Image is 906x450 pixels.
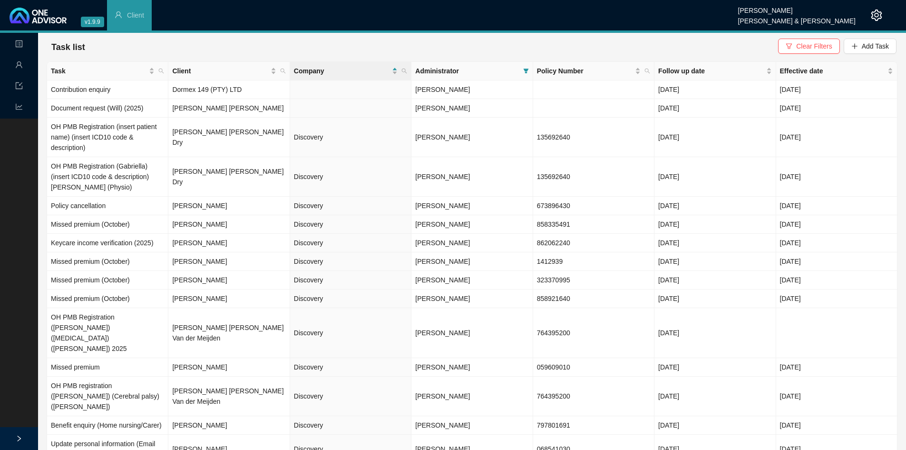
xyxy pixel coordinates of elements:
td: Discovery [290,234,411,252]
td: [DATE] [776,197,897,215]
span: [PERSON_NAME] [415,421,470,429]
td: [PERSON_NAME] [168,252,290,271]
span: [PERSON_NAME] [415,363,470,371]
td: [DATE] [654,99,776,118]
td: Discovery [290,252,411,271]
span: search [156,64,166,78]
td: Missed premium [47,358,168,377]
th: Client [168,62,290,80]
span: [PERSON_NAME] [415,295,470,302]
span: [PERSON_NAME] [415,276,470,284]
span: filter [523,68,529,74]
td: OH PMB registration ([PERSON_NAME]) (Cerebral palsy) ([PERSON_NAME]) [47,377,168,416]
td: 323370995 [533,271,654,290]
td: Discovery [290,416,411,435]
span: plus [851,43,858,50]
td: [DATE] [654,271,776,290]
span: search [280,68,286,74]
td: Missed premium (October) [47,215,168,234]
img: 2df55531c6924b55f21c4cf5d4484680-logo-light.svg [10,8,67,23]
td: Policy cancellation [47,197,168,215]
span: Follow up date [658,66,764,76]
td: 1412939 [533,252,654,271]
span: Administrator [415,66,519,76]
span: user [115,11,122,19]
td: [DATE] [654,215,776,234]
span: [PERSON_NAME] [415,202,470,210]
div: [PERSON_NAME] [738,2,856,13]
td: [DATE] [776,358,897,377]
td: Document request (Will) (2025) [47,99,168,118]
td: [PERSON_NAME] [168,290,290,308]
td: 059609010 [533,358,654,377]
td: [DATE] [776,377,897,416]
td: [DATE] [654,118,776,157]
td: [DATE] [654,308,776,358]
td: [PERSON_NAME] [168,358,290,377]
span: Company [294,66,390,76]
td: [DATE] [654,80,776,99]
span: search [399,64,409,78]
th: Task [47,62,168,80]
td: Discovery [290,118,411,157]
span: search [644,68,650,74]
td: OH PMB Registration ([PERSON_NAME]) ([MEDICAL_DATA]) ([PERSON_NAME]) 2025 [47,308,168,358]
td: [PERSON_NAME] [168,416,290,435]
span: profile [15,36,23,55]
td: [PERSON_NAME] [168,215,290,234]
span: Client [127,11,144,19]
td: Discovery [290,271,411,290]
td: [DATE] [654,290,776,308]
td: Benefit enquiry (Home nursing/Carer) [47,416,168,435]
td: [DATE] [776,271,897,290]
td: OH PMB Registration (Gabriella) (insert ICD10 code & description) [PERSON_NAME] (Physio) [47,157,168,197]
td: [DATE] [776,157,897,197]
span: Task list [51,42,85,52]
th: Policy Number [533,62,654,80]
span: Policy Number [537,66,633,76]
td: 673896430 [533,197,654,215]
td: [PERSON_NAME] [PERSON_NAME] Dry [168,118,290,157]
span: line-chart [15,99,23,118]
button: Clear Filters [778,39,839,54]
span: [PERSON_NAME] [415,329,470,337]
td: 135692640 [533,157,654,197]
span: import [15,78,23,97]
td: OH PMB Registration (insert patient name) (insert ICD10 code & description) [47,118,168,157]
td: 858335491 [533,215,654,234]
td: [PERSON_NAME] [168,197,290,215]
span: Clear Filters [796,41,832,51]
span: Effective date [780,66,886,76]
th: Follow up date [654,62,776,80]
td: [DATE] [654,252,776,271]
td: [DATE] [654,358,776,377]
span: Client [172,66,268,76]
span: user [15,57,23,76]
td: 764395200 [533,308,654,358]
td: 764395200 [533,377,654,416]
td: Missed premium (October) [47,290,168,308]
td: [DATE] [654,377,776,416]
div: [PERSON_NAME] & [PERSON_NAME] [738,13,856,23]
td: [DATE] [654,234,776,252]
span: [PERSON_NAME] [415,239,470,247]
span: [PERSON_NAME] [415,392,470,400]
td: 862062240 [533,234,654,252]
td: 135692640 [533,118,654,157]
th: Effective date [776,62,897,80]
td: Contribution enquiry [47,80,168,99]
td: Discovery [290,377,411,416]
span: [PERSON_NAME] [415,173,470,180]
span: Task [51,66,147,76]
span: [PERSON_NAME] [415,104,470,112]
span: [PERSON_NAME] [415,258,470,265]
td: [DATE] [654,416,776,435]
td: [DATE] [776,290,897,308]
span: search [158,68,164,74]
td: [DATE] [776,234,897,252]
td: Missed premium (October) [47,271,168,290]
span: [PERSON_NAME] [415,220,470,228]
td: [PERSON_NAME] [PERSON_NAME] Van der Meijden [168,377,290,416]
td: [DATE] [776,80,897,99]
span: [PERSON_NAME] [415,133,470,141]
